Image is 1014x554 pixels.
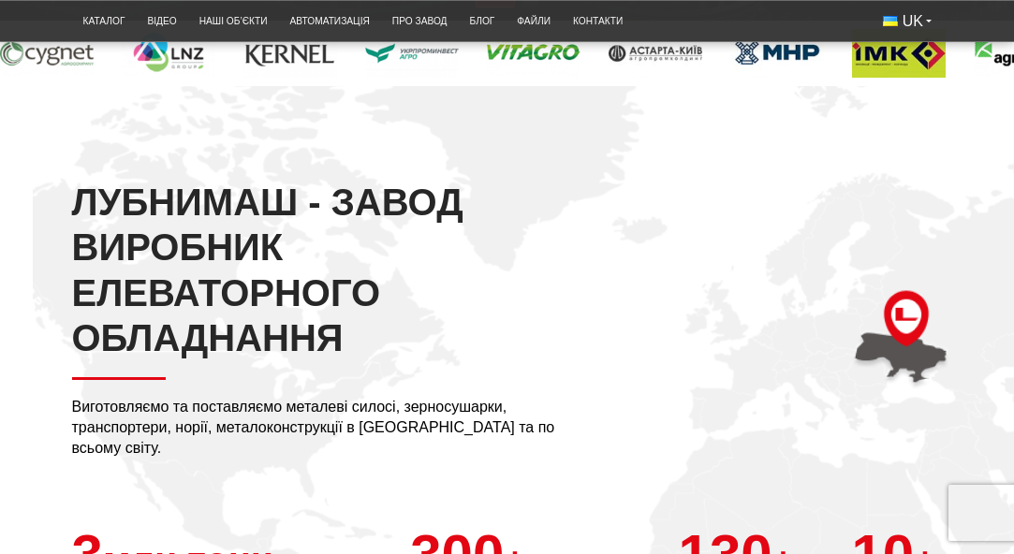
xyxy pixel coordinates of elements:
[72,180,595,380] h2: ЛУБНИМАШ - ЗАВОД ВИРОБНИК ЕЛЕВАТОРНОГО ОБЛАДНАННЯ
[188,6,279,36] a: Наші об’єкти
[872,6,943,37] button: UK
[562,6,634,36] a: Контакти
[459,6,507,36] a: Блог
[72,6,137,36] a: Каталог
[381,6,459,36] a: Про завод
[72,397,568,459] p: Виготовляємо та поставляємо металеві силосі, зерносушарки, транспортери, норії, металоконструкції...
[136,6,187,36] a: Відео
[883,16,898,26] img: Українська
[506,6,562,36] a: Файли
[903,11,923,32] span: UK
[279,6,381,36] a: Автоматизація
